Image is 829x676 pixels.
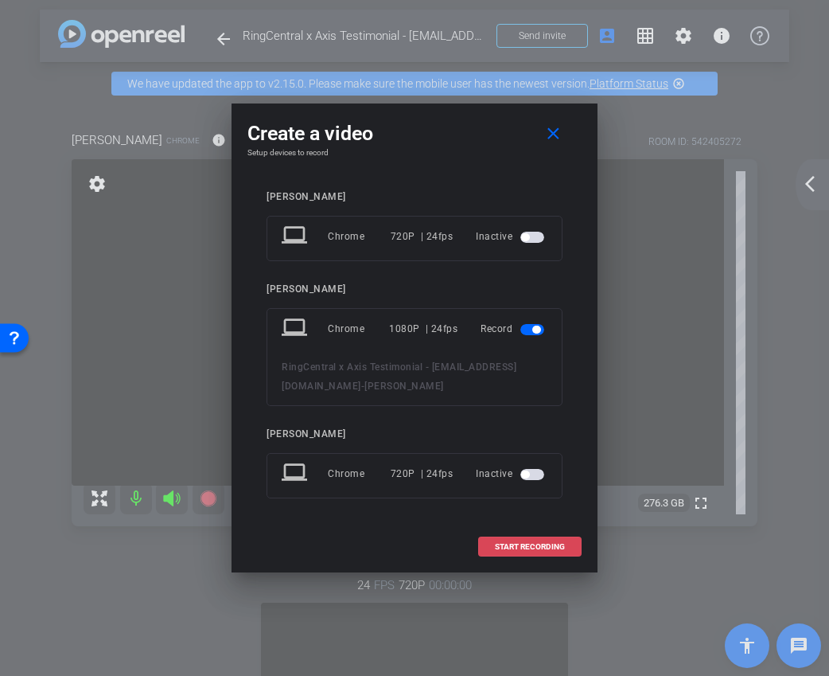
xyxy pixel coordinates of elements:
div: Chrome [328,222,391,251]
div: [PERSON_NAME] [267,428,562,440]
div: 720P | 24fps [391,222,453,251]
div: Create a video [247,119,582,148]
div: Chrome [328,315,389,343]
mat-icon: laptop [282,315,310,343]
div: Inactive [476,222,547,251]
button: START RECORDING [478,537,582,557]
div: Inactive [476,459,547,488]
span: [PERSON_NAME] [364,381,444,392]
span: START RECORDING [495,543,565,551]
span: - [361,381,365,392]
div: 1080P | 24fps [389,315,457,343]
mat-icon: laptop [282,459,310,488]
mat-icon: laptop [282,222,310,251]
div: [PERSON_NAME] [267,191,562,203]
mat-icon: close [543,124,563,144]
span: RingCentral x Axis Testimonial - [EMAIL_ADDRESS][DOMAIN_NAME] [282,361,516,392]
div: Chrome [328,459,391,488]
div: Record [481,315,547,343]
h4: Setup devices to record [247,148,582,158]
div: [PERSON_NAME] [267,283,562,295]
div: 720P | 24fps [391,459,453,488]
